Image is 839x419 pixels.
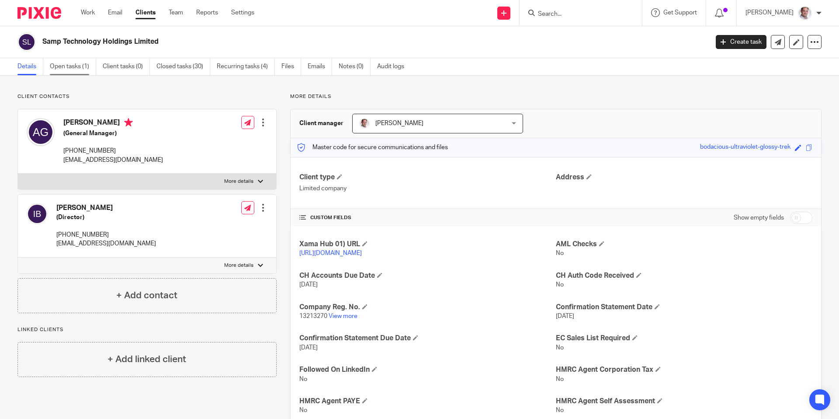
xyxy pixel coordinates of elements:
a: Recurring tasks (4) [217,58,275,75]
h4: Client type [299,173,556,182]
h4: EC Sales List Required [556,334,812,343]
span: [DATE] [556,313,574,319]
p: [EMAIL_ADDRESS][DOMAIN_NAME] [63,156,163,164]
h4: Followed On LinkedIn [299,365,556,374]
a: Details [17,58,43,75]
label: Show empty fields [734,213,784,222]
p: [PERSON_NAME] [745,8,794,17]
a: Closed tasks (30) [156,58,210,75]
img: svg%3E [27,203,48,224]
h4: HMRC Agent PAYE [299,397,556,406]
a: Email [108,8,122,17]
h4: + Add linked client [107,353,186,366]
img: Munro%20Partners-3202.jpg [359,118,370,129]
p: Limited company [299,184,556,193]
h3: Client manager [299,119,343,128]
p: [EMAIL_ADDRESS][DOMAIN_NAME] [56,239,156,248]
a: Team [169,8,183,17]
a: Clients [135,8,156,17]
h5: (General Manager) [63,129,163,138]
h4: Address [556,173,812,182]
span: No [556,282,564,288]
p: [PHONE_NUMBER] [56,230,156,239]
span: No [299,407,307,413]
span: No [556,376,564,382]
span: [PERSON_NAME] [375,120,423,126]
h5: (Director) [56,213,156,222]
h4: HMRC Agent Self Assessment [556,397,812,406]
h4: Company Reg. No. [299,303,556,312]
a: Reports [196,8,218,17]
input: Search [537,10,616,18]
span: No [556,345,564,351]
p: More details [224,262,253,269]
span: 13213270 [299,313,327,319]
a: Open tasks (1) [50,58,96,75]
h4: [PERSON_NAME] [56,203,156,213]
h4: CH Accounts Due Date [299,271,556,280]
span: No [556,250,564,256]
a: Client tasks (0) [103,58,150,75]
p: Linked clients [17,326,277,333]
a: Notes (0) [339,58,371,75]
h4: Xama Hub 01) URL [299,240,556,249]
h4: AML Checks [556,240,812,249]
a: Files [281,58,301,75]
h4: Confirmation Statement Due Date [299,334,556,343]
span: No [299,376,307,382]
h4: + Add contact [116,289,177,302]
a: Create task [716,35,766,49]
a: [URL][DOMAIN_NAME] [299,250,362,256]
p: Client contacts [17,93,277,100]
h2: Samp Technology Holdings Limited [42,37,571,46]
p: More details [224,178,253,185]
h4: HMRC Agent Corporation Tax [556,365,812,374]
a: Work [81,8,95,17]
h4: [PERSON_NAME] [63,118,163,129]
span: No [556,407,564,413]
p: [PHONE_NUMBER] [63,147,163,155]
img: svg%3E [27,118,55,146]
a: Audit logs [377,58,411,75]
div: bodacious-ultraviolet-glossy-trek [700,143,790,153]
p: More details [290,93,822,100]
i: Primary [124,118,133,127]
img: Munro%20Partners-3202.jpg [798,6,812,20]
a: Settings [231,8,254,17]
p: Master code for secure communications and files [297,143,448,152]
span: [DATE] [299,345,318,351]
h4: CUSTOM FIELDS [299,214,556,221]
span: Get Support [663,10,697,16]
span: [DATE] [299,282,318,288]
h4: CH Auth Code Received [556,271,812,280]
a: Emails [308,58,332,75]
img: svg%3E [17,33,36,51]
img: Pixie [17,7,61,19]
a: View more [329,313,357,319]
h4: Confirmation Statement Date [556,303,812,312]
